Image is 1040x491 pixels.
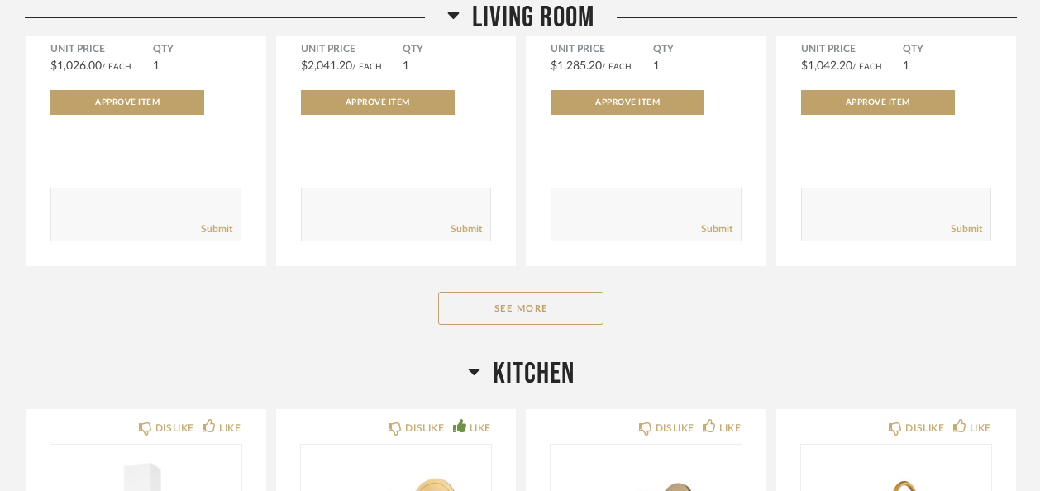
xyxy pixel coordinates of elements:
[153,60,160,72] span: 1
[493,356,575,392] span: Kitchen
[102,63,131,71] span: / Each
[801,90,955,115] button: Approve Item
[95,98,160,107] span: Approve Item
[801,43,904,56] span: Unit Price
[451,222,482,236] a: Submit
[551,90,704,115] button: Approve Item
[50,60,102,72] span: $1,026.00
[653,43,742,56] span: QTY
[219,420,241,436] div: LIKE
[438,292,603,325] button: See More
[656,420,694,436] div: DISLIKE
[701,222,732,236] a: Submit
[801,60,852,72] span: $1,042.20
[719,420,741,436] div: LIKE
[653,60,660,72] span: 1
[551,43,653,56] span: Unit Price
[602,63,632,71] span: / Each
[846,98,910,107] span: Approve Item
[301,90,455,115] button: Approve Item
[970,420,991,436] div: LIKE
[470,420,491,436] div: LIKE
[551,60,602,72] span: $1,285.20
[403,43,491,56] span: QTY
[905,420,944,436] div: DISLIKE
[153,43,241,56] span: QTY
[903,43,991,56] span: QTY
[301,43,403,56] span: Unit Price
[595,98,660,107] span: Approve Item
[352,63,382,71] span: / Each
[405,420,444,436] div: DISLIKE
[301,60,352,72] span: $2,041.20
[346,98,410,107] span: Approve Item
[50,90,204,115] button: Approve Item
[903,60,909,72] span: 1
[50,43,153,56] span: Unit Price
[155,420,194,436] div: DISLIKE
[852,63,882,71] span: / Each
[403,60,409,72] span: 1
[951,222,982,236] a: Submit
[201,222,232,236] a: Submit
